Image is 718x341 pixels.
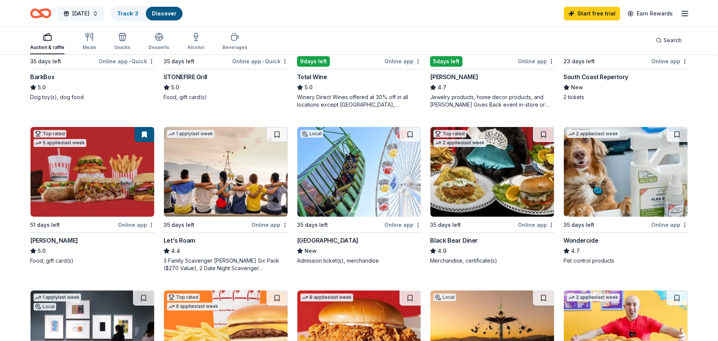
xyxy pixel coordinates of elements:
div: BarkBox [30,72,54,81]
div: Auction & raffle [30,44,64,50]
button: Auction & raffle [30,29,64,54]
div: Online app [651,57,688,66]
div: 6 applies last week [167,303,220,310]
div: Total Wine [297,72,327,81]
div: Let's Roam [164,236,195,245]
div: 35 days left [297,220,328,229]
div: 35 days left [30,57,61,66]
div: Food, gift card(s) [30,257,155,265]
div: Online app [518,220,554,229]
div: [GEOGRAPHIC_DATA] [297,236,358,245]
span: 5.0 [305,83,312,92]
button: [DATE] [57,6,104,21]
img: Image for Black Bear Diner [430,127,554,217]
div: Meals [83,44,96,50]
span: • [129,58,130,64]
div: Beverages [222,44,247,50]
div: 51 days left [30,220,60,229]
div: 35 days left [164,220,194,229]
span: New [571,83,583,92]
div: Online app [518,57,554,66]
a: Image for Pacific ParkLocal35 days leftOnline app[GEOGRAPHIC_DATA]NewAdmission ticket(s), merchan... [297,127,421,265]
div: 2 tickets [563,93,688,101]
button: Snacks [114,29,130,54]
div: Local [300,130,323,138]
a: Home [30,5,51,22]
div: 2 applies last week [433,139,486,147]
span: 4.7 [571,246,580,255]
div: Admission ticket(s), merchandise [297,257,421,265]
div: [PERSON_NAME] [430,72,478,81]
div: Local [34,303,56,310]
div: Top rated [167,294,200,301]
div: 8 applies last week [300,294,353,301]
a: Discover [152,10,176,17]
div: 2 applies last week [567,130,620,138]
div: 35 days left [430,220,461,229]
div: STONEFIRE Grill [164,72,207,81]
button: Beverages [222,29,247,54]
a: Track· 3 [117,10,138,17]
div: 35 days left [164,57,194,66]
div: South Coast Repertory [563,72,628,81]
div: Pet control products [563,257,688,265]
button: Track· 3Discover [110,6,183,21]
div: 5 applies last week [34,139,86,147]
div: Local [433,294,456,301]
span: 5.0 [38,83,46,92]
div: Snacks [114,44,130,50]
div: Online app [251,220,288,229]
div: 1 apply last week [34,294,81,301]
img: Image for Let's Roam [164,127,288,217]
a: Image for Wondercide2 applieslast week35 days leftOnline appWondercide4.7Pet control products [563,127,688,265]
span: 5.0 [171,83,179,92]
div: Online app [651,220,688,229]
div: Merchandise, certificate(s) [430,257,554,265]
div: Online app Quick [99,57,155,66]
div: Online app [118,220,155,229]
div: Jewelry products, home decor products, and [PERSON_NAME] Gives Back event in-store or online (or ... [430,93,554,109]
span: 4.4 [171,246,180,255]
a: Image for Black Bear DinerTop rated2 applieslast week35 days leftOnline appBlack Bear Diner4.9Mer... [430,127,554,265]
div: Desserts [148,44,169,50]
div: Top rated [34,130,66,138]
img: Image for Wondercide [564,127,687,217]
div: 23 days left [563,57,595,66]
div: 9 days left [297,56,330,67]
span: 4.7 [438,83,446,92]
div: [PERSON_NAME] [30,236,78,245]
button: Desserts [148,29,169,54]
div: Dog toy(s), dog food [30,93,155,101]
div: Top rated [433,130,466,138]
div: Black Bear Diner [430,236,478,245]
img: Image for Portillo's [31,127,154,217]
div: Alcohol [187,44,204,50]
button: Search [650,33,688,48]
div: Food, gift card(s) [164,93,288,101]
div: 2 applies last week [567,294,620,301]
div: Online app [384,57,421,66]
span: New [305,246,317,255]
a: Start free trial [564,7,620,20]
div: Wondercide [563,236,598,245]
span: [DATE] [72,9,89,18]
div: 1 apply last week [167,130,214,138]
a: Image for Portillo'sTop rated5 applieslast week51 days leftOnline app[PERSON_NAME]5.0Food, gift c... [30,127,155,265]
div: Online app [384,220,421,229]
button: Meals [83,29,96,54]
span: 4.9 [438,246,446,255]
span: 5.0 [38,246,46,255]
button: Alcohol [187,29,204,54]
div: 3 Family Scavenger [PERSON_NAME] Six Pack ($270 Value), 2 Date Night Scavenger [PERSON_NAME] Two ... [164,257,288,272]
span: Search [663,36,682,45]
a: Earn Rewards [623,7,677,20]
img: Image for Pacific Park [297,127,421,217]
div: 5 days left [430,56,462,67]
div: Winery Direct Wines offered at 30% off in all locations except [GEOGRAPHIC_DATA], [GEOGRAPHIC_DAT... [297,93,421,109]
div: Online app Quick [232,57,288,66]
div: 35 days left [563,220,594,229]
span: • [262,58,264,64]
a: Image for Let's Roam1 applylast week35 days leftOnline appLet's Roam4.43 Family Scavenger [PERSON... [164,127,288,272]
